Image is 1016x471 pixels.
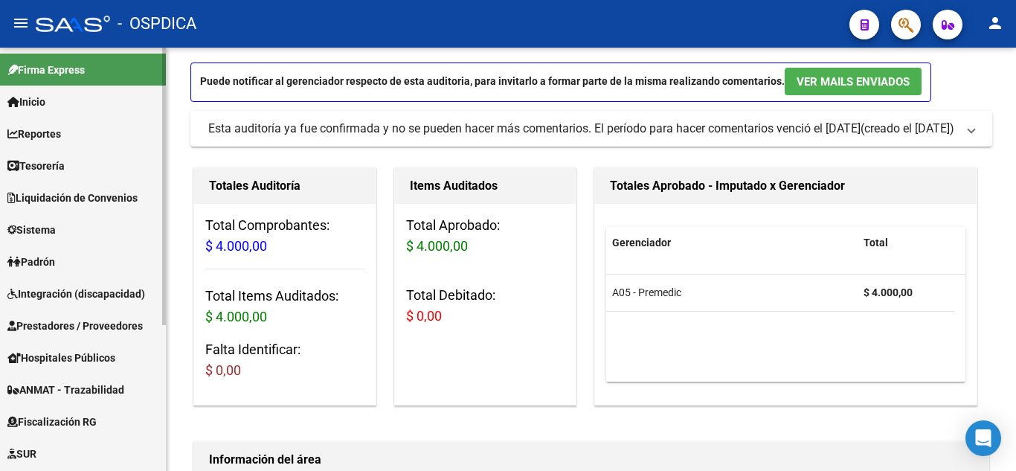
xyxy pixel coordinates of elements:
[205,238,267,254] span: $ 4.000,00
[205,309,267,324] span: $ 4.000,00
[7,158,65,174] span: Tesorería
[7,382,124,398] span: ANMAT - Trazabilidad
[864,286,913,298] strong: $ 4.000,00
[785,68,922,95] button: Ver Mails Enviados
[606,227,858,259] datatable-header-cell: Gerenciador
[7,126,61,142] span: Reportes
[7,222,56,238] span: Sistema
[7,414,97,430] span: Fiscalización RG
[858,227,954,259] datatable-header-cell: Total
[7,94,45,110] span: Inicio
[205,286,364,327] h3: Total Items Auditados:
[205,339,364,381] h3: Falta Identificar:
[7,190,138,206] span: Liquidación de Convenios
[410,174,562,198] h1: Items Auditados
[406,308,442,324] span: $ 0,00
[208,121,861,137] div: Esta auditoría ya fue confirmada y no se pueden hacer más comentarios. El período para hacer come...
[7,62,85,78] span: Firma Express
[612,237,671,249] span: Gerenciador
[612,286,681,298] span: A05 - Premedic
[7,446,36,462] span: SUR
[861,121,954,137] span: (creado el [DATE])
[190,111,992,147] mat-expansion-panel-header: Esta auditoría ya fue confirmada y no se pueden hacer más comentarios. El período para hacer come...
[7,286,145,302] span: Integración (discapacidad)
[797,75,910,89] span: Ver Mails Enviados
[406,285,565,327] h3: Total Debitado:
[118,7,196,40] span: - OSPDICA
[986,14,1004,32] mat-icon: person
[209,174,361,198] h1: Totales Auditoría
[965,420,1001,456] div: Open Intercom Messenger
[7,350,115,366] span: Hospitales Públicos
[7,254,55,270] span: Padrón
[610,174,962,198] h1: Totales Aprobado - Imputado x Gerenciador
[406,238,468,254] span: $ 4.000,00
[205,362,241,378] span: $ 0,00
[864,237,888,249] span: Total
[7,318,143,334] span: Prestadores / Proveedores
[406,215,565,257] h3: Total Aprobado:
[12,14,30,32] mat-icon: menu
[190,63,931,102] p: Puede notificar al gerenciador respecto de esta auditoria, para invitarlo a formar parte de la mi...
[205,215,364,257] h3: Total Comprobantes:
